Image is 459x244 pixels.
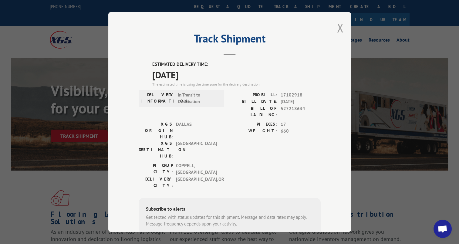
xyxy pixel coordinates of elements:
[176,140,217,159] span: [GEOGRAPHIC_DATA]
[178,92,219,105] span: In Transit to Destination
[140,92,175,105] label: DELIVERY INFORMATION:
[176,176,217,189] span: [GEOGRAPHIC_DATA] , OR
[230,128,278,135] label: WEIGHT:
[434,220,452,238] a: Open chat
[152,82,321,87] div: The estimated time is using the time zone for the delivery destination.
[146,214,313,228] div: Get texted with status updates for this shipment. Message and data rates may apply. Message frequ...
[176,121,217,140] span: DALLAS
[152,61,321,68] label: ESTIMATED DELIVERY TIME:
[230,121,278,128] label: PIECES:
[281,121,321,128] span: 17
[281,98,321,105] span: [DATE]
[139,140,173,159] label: XGS DESTINATION HUB:
[281,128,321,135] span: 660
[139,34,321,46] h2: Track Shipment
[230,98,278,105] label: BILL DATE:
[337,20,343,36] button: Close modal
[152,68,321,82] span: [DATE]
[230,92,278,99] label: PROBILL:
[281,105,321,118] span: 527218634
[146,205,313,214] div: Subscribe to alerts
[139,162,173,176] label: PICKUP CITY:
[230,105,278,118] label: BILL OF LADING:
[176,162,217,176] span: COPPELL , [GEOGRAPHIC_DATA]
[139,121,173,140] label: XGS ORIGIN HUB:
[139,176,173,189] label: DELIVERY CITY:
[281,92,321,99] span: 17102918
